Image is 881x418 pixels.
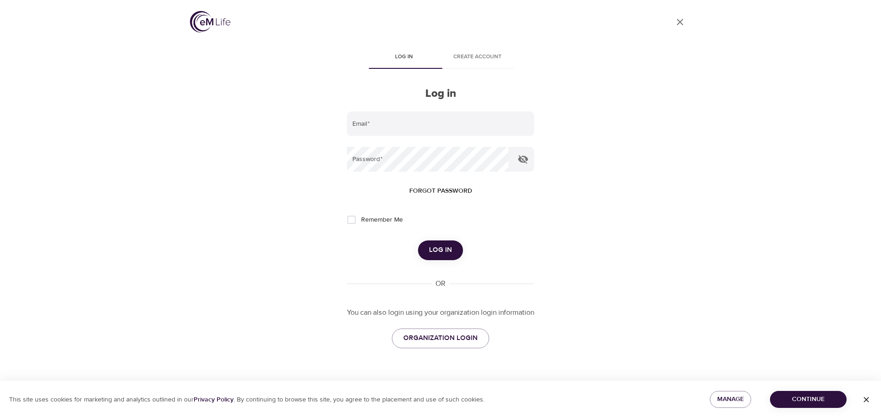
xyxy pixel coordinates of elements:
[710,391,751,408] button: Manage
[777,394,839,405] span: Continue
[418,240,463,260] button: Log in
[669,11,691,33] a: close
[373,52,435,62] span: Log in
[392,329,489,348] a: ORGANIZATION LOGIN
[190,11,230,33] img: logo
[347,307,534,318] p: You can also login using your organization login information
[409,185,472,197] span: Forgot password
[403,332,478,344] span: ORGANIZATION LOGIN
[194,396,234,404] a: Privacy Policy
[432,279,449,289] div: OR
[361,215,403,225] span: Remember Me
[446,52,508,62] span: Create account
[770,391,847,408] button: Continue
[347,47,534,69] div: disabled tabs example
[717,394,744,405] span: Manage
[347,87,534,100] h2: Log in
[406,183,476,200] button: Forgot password
[429,244,452,256] span: Log in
